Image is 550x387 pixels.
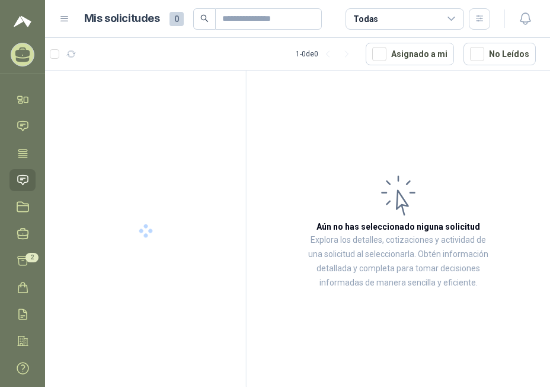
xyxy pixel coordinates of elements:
[9,250,36,272] a: 2
[170,12,184,26] span: 0
[200,14,209,23] span: search
[25,253,39,262] span: 2
[463,43,536,65] button: No Leídos
[84,10,160,27] h1: Mis solicitudes
[14,14,31,28] img: Logo peakr
[366,43,454,65] button: Asignado a mi
[296,45,356,64] div: 1 - 0 de 0
[306,233,491,290] p: Explora los detalles, cotizaciones y actividad de una solicitud al seleccionarla. Obtén informaci...
[353,12,378,26] div: Todas
[316,220,480,233] h3: Aún no has seleccionado niguna solicitud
